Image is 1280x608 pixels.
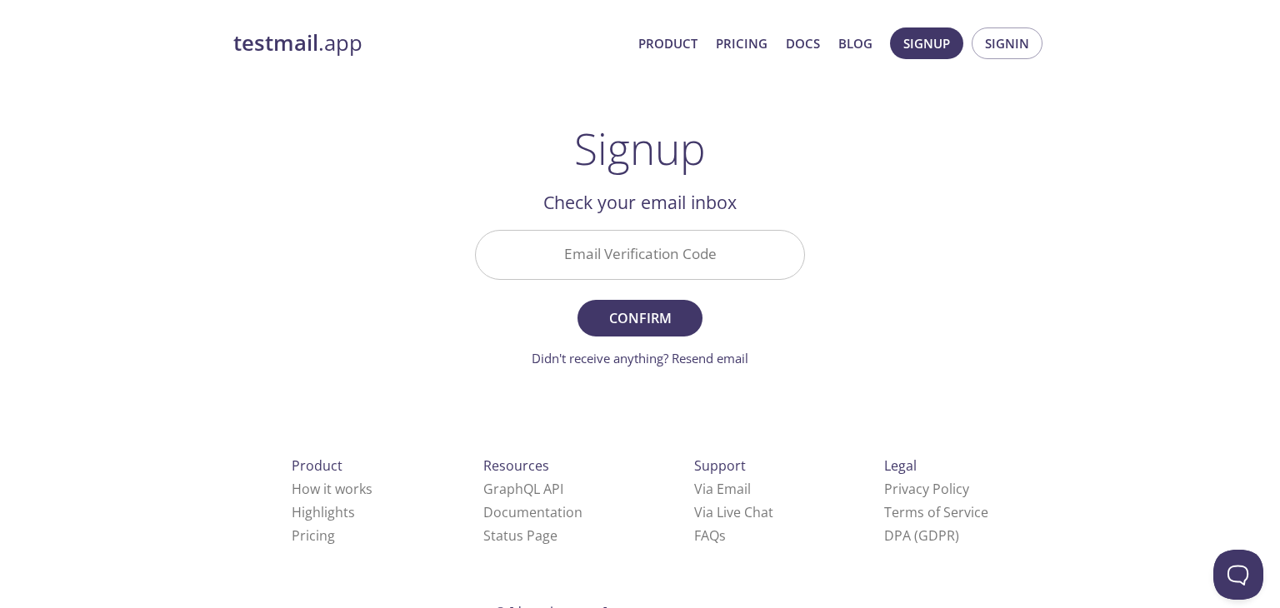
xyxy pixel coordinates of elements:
a: FAQ [694,526,726,545]
h1: Signup [574,123,706,173]
button: Confirm [577,300,702,336]
a: Pricing [716,32,767,54]
a: Product [638,32,697,54]
span: Signin [985,32,1029,54]
span: Legal [884,456,917,475]
a: Highlights [292,503,355,521]
span: Confirm [596,306,684,330]
a: GraphQL API [483,480,563,498]
a: Didn't receive anything? Resend email [532,350,748,366]
a: How it works [292,480,372,498]
a: Via Email [694,480,751,498]
button: Signin [972,27,1042,59]
a: Terms of Service [884,503,988,521]
a: Privacy Policy [884,480,969,498]
h2: Check your email inbox [475,188,805,217]
strong: testmail [233,28,318,57]
a: Pricing [292,526,335,545]
a: testmail.app [233,29,625,57]
span: Support [694,456,746,475]
button: Signup [890,27,963,59]
span: Resources [483,456,549,475]
span: Signup [903,32,950,54]
a: Docs [786,32,820,54]
span: Product [292,456,342,475]
iframe: Help Scout Beacon - Open [1213,550,1263,600]
a: Documentation [483,503,582,521]
a: DPA (GDPR) [884,526,959,545]
a: Blog [838,32,872,54]
a: Via Live Chat [694,503,773,521]
span: s [719,526,726,545]
a: Status Page [483,526,557,545]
